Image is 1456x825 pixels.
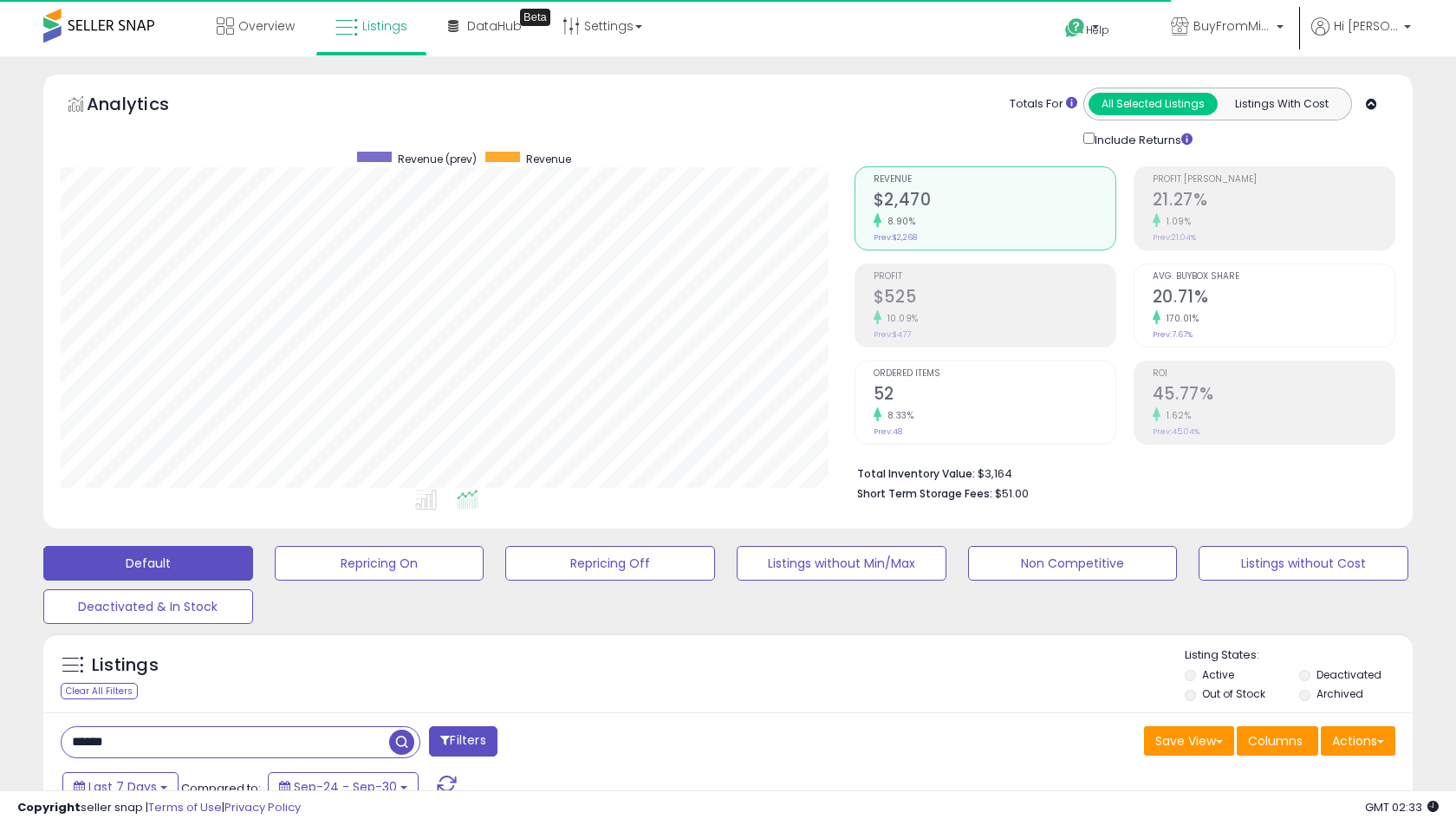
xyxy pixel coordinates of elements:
button: Save View [1144,726,1234,756]
h2: 20.71% [1153,287,1394,310]
span: $51.00 [995,485,1029,502]
span: Last 7 Days [88,778,157,796]
h2: 45.77% [1153,384,1394,407]
p: Listing States: [1185,647,1412,664]
a: Privacy Policy [224,799,301,815]
b: Total Inventory Value: [857,466,975,481]
div: Clear All Filters [61,683,138,699]
button: Default [43,546,253,581]
h2: $2,470 [874,190,1115,213]
span: Avg. Buybox Share [1153,272,1394,282]
h2: $525 [874,287,1115,310]
a: Hi [PERSON_NAME] [1311,17,1411,56]
span: Profit [874,272,1115,282]
span: Profit [PERSON_NAME] [1153,175,1394,185]
h5: Analytics [87,92,203,120]
span: Revenue [526,152,571,166]
small: 170.01% [1160,312,1199,325]
button: Non Competitive [968,546,1178,581]
span: 2025-10-8 02:33 GMT [1365,799,1439,815]
small: Prev: 7.67% [1153,329,1193,340]
span: Compared to: [181,780,261,796]
label: Archived [1316,686,1363,701]
small: 8.90% [881,215,916,228]
span: ROI [1153,369,1394,379]
a: Terms of Use [148,799,222,815]
button: Columns [1237,726,1318,756]
span: Hi [PERSON_NAME] [1334,17,1399,35]
button: Actions [1321,726,1395,756]
button: Repricing On [275,546,484,581]
small: Prev: 45.04% [1153,426,1199,437]
b: Short Term Storage Fees: [857,486,992,501]
div: Tooltip anchor [520,9,550,26]
h5: Listings [92,653,159,678]
label: Active [1202,667,1234,682]
small: Prev: $2,268 [874,232,917,243]
span: DataHub [467,17,522,35]
button: All Selected Listings [1089,93,1218,115]
button: Repricing Off [505,546,715,581]
strong: Copyright [17,799,81,815]
label: Out of Stock [1202,686,1265,701]
h2: 52 [874,384,1115,407]
a: Help [1051,4,1143,56]
small: 1.62% [1160,409,1192,422]
small: Prev: 48 [874,426,902,437]
button: Listings without Min/Max [737,546,946,581]
i: Get Help [1064,17,1086,39]
span: Columns [1248,732,1303,750]
span: Revenue (prev) [398,152,477,166]
span: Ordered Items [874,369,1115,379]
button: Filters [429,726,497,757]
span: BuyFromMike [1193,17,1271,35]
span: Help [1086,23,1109,37]
div: Include Returns [1070,129,1213,149]
small: 8.33% [881,409,914,422]
button: Sep-24 - Sep-30 [268,772,419,802]
small: Prev: 21.04% [1153,232,1196,243]
span: Listings [362,17,407,35]
small: 10.09% [881,312,919,325]
span: Revenue [874,175,1115,185]
button: Listings without Cost [1199,546,1408,581]
span: Sep-24 - Sep-30 [294,778,397,796]
small: 1.09% [1160,215,1192,228]
button: Last 7 Days [62,772,179,802]
button: Deactivated & In Stock [43,589,253,624]
button: Listings With Cost [1217,93,1346,115]
li: $3,164 [857,462,1382,483]
div: seller snap | | [17,800,301,816]
h2: 21.27% [1153,190,1394,213]
span: Overview [238,17,295,35]
div: Totals For [1010,96,1077,113]
small: Prev: $477 [874,329,911,340]
label: Deactivated [1316,667,1381,682]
